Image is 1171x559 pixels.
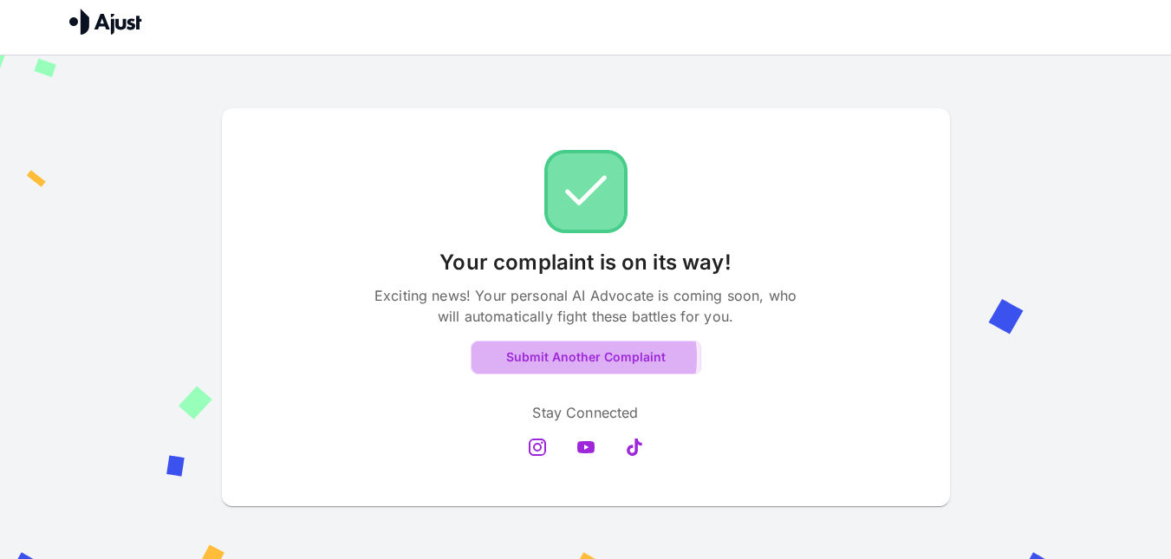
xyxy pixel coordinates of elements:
p: Your complaint is on its way! [439,247,731,278]
p: Exciting news! Your personal AI Advocate is coming soon, who will automatically fight these battl... [369,285,803,327]
p: Stay Connected [532,402,638,423]
button: Submit Another Complaint [471,341,701,374]
img: Check! [544,150,628,233]
img: Ajust [69,9,142,35]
